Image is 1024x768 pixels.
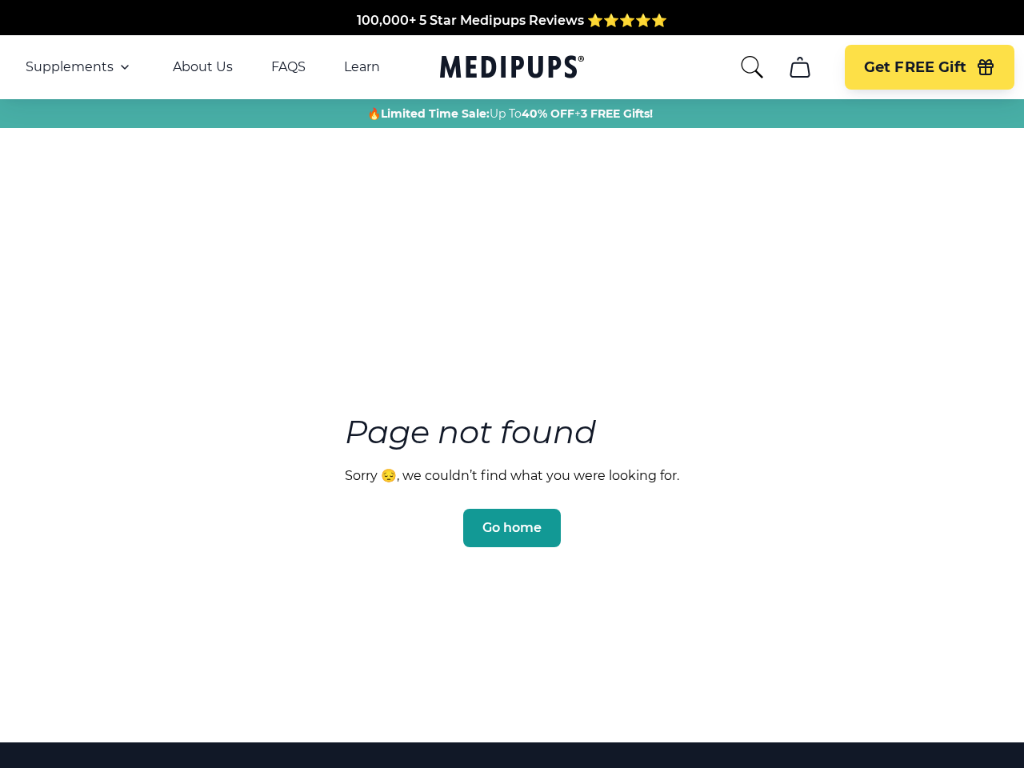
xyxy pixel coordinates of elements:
[781,48,819,86] button: cart
[482,520,542,536] span: Go home
[345,468,679,483] p: Sorry 😔, we couldn’t find what you were looking for.
[271,59,306,75] a: FAQS
[440,52,584,85] a: Medipups
[463,509,561,547] button: Go home
[173,59,233,75] a: About Us
[246,13,778,28] span: Made In The [GEOGRAPHIC_DATA] from domestic & globally sourced ingredients
[26,59,114,75] span: Supplements
[845,45,1014,90] button: Get FREE Gift
[367,106,653,122] span: 🔥 Up To +
[26,58,134,77] button: Supplements
[345,409,679,455] h3: Page not found
[864,58,966,77] span: Get FREE Gift
[344,59,380,75] a: Learn
[739,54,765,80] button: search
